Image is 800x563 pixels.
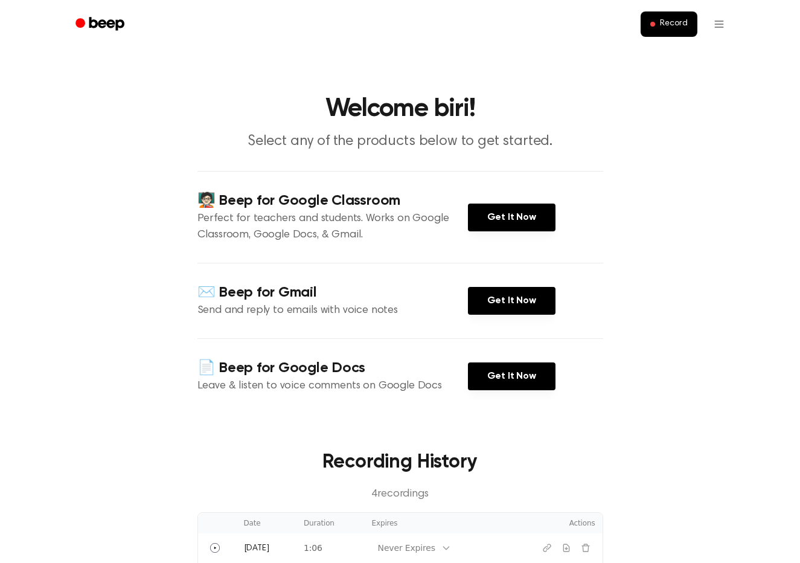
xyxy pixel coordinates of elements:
[506,513,603,533] th: Actions
[468,204,555,231] a: Get It Now
[296,513,365,533] th: Duration
[217,486,584,503] p: 4 recording s
[237,513,296,533] th: Date
[705,10,734,39] button: Open menu
[365,513,506,533] th: Expires
[296,533,365,562] td: 1:06
[197,283,468,303] h4: ✉️ Beep for Gmail
[468,287,555,315] a: Get It Now
[244,544,269,553] span: [DATE]
[641,11,697,37] button: Record
[378,542,435,555] div: Never Expires
[217,448,584,477] h3: Recording History
[576,538,595,558] button: Delete recording
[197,211,468,243] p: Perfect for teachers and students. Works on Google Classroom, Google Docs, & Gmail.
[537,538,557,558] button: Copy link
[67,13,135,36] a: Beep
[205,538,225,558] button: Play
[91,97,709,122] h1: Welcome biri!
[197,358,468,378] h4: 📄 Beep for Google Docs
[197,303,468,319] p: Send and reply to emails with voice notes
[197,191,468,211] h4: 🧑🏻‍🏫 Beep for Google Classroom
[557,538,576,558] button: Download recording
[660,19,687,30] span: Record
[168,132,632,152] p: Select any of the products below to get started.
[468,362,555,390] a: Get It Now
[197,378,468,394] p: Leave & listen to voice comments on Google Docs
